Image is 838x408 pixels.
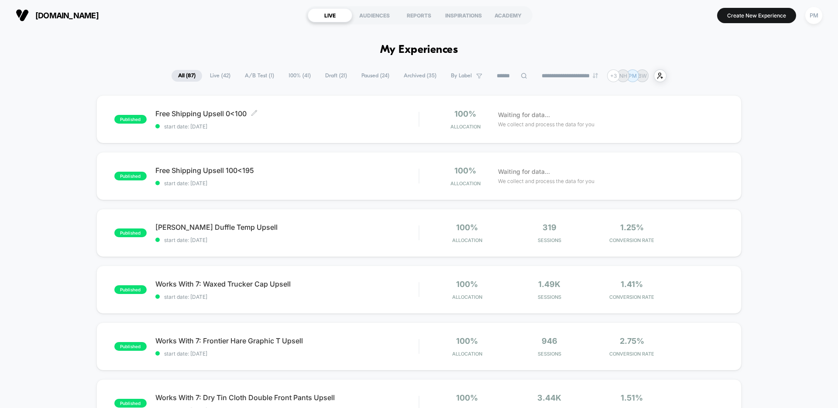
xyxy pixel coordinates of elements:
button: PM [803,7,825,24]
span: Works With 7: Waxed Trucker Cap Upsell [155,280,419,288]
span: We collect and process the data for you [498,120,594,128]
span: 946 [542,336,557,346]
span: Archived ( 35 ) [397,70,443,82]
span: Allocation [452,351,482,357]
span: start date: [DATE] [155,350,419,357]
span: A/B Test ( 1 ) [238,70,281,82]
span: CONVERSION RATE [593,237,671,243]
span: CONVERSION RATE [593,294,671,300]
span: 1.49k [538,280,560,289]
span: 100% [456,223,478,232]
div: PM [805,7,822,24]
span: published [114,399,147,408]
span: 100% [456,336,478,346]
span: 100% [454,109,476,118]
span: CONVERSION RATE [593,351,671,357]
span: Draft ( 21 ) [319,70,354,82]
span: 2.75% [620,336,644,346]
span: Allocation [452,294,482,300]
span: 319 [543,223,556,232]
div: ACADEMY [486,8,530,22]
div: AUDIENCES [352,8,397,22]
span: We collect and process the data for you [498,177,594,185]
span: Sessions [511,351,589,357]
span: 100% ( 41 ) [282,70,317,82]
span: Live ( 42 ) [203,70,237,82]
span: published [114,172,147,180]
span: Waiting for data... [498,167,550,176]
p: PM [628,73,637,79]
span: published [114,115,147,124]
span: Free Shipping Upsell 0<100 [155,109,419,118]
span: start date: [DATE] [155,237,419,243]
span: 100% [456,393,478,402]
button: Create New Experience [717,8,796,23]
span: Allocation [450,124,481,130]
span: All ( 87 ) [172,70,202,82]
button: [DOMAIN_NAME] [13,8,101,22]
span: By Label [451,73,472,79]
div: REPORTS [397,8,441,22]
span: 3.44k [537,393,561,402]
span: 100% [456,280,478,289]
span: 1.41% [621,280,643,289]
span: published [114,285,147,294]
h1: My Experiences [380,44,458,56]
div: LIVE [308,8,352,22]
span: start date: [DATE] [155,294,419,300]
p: NH [619,73,627,79]
span: Sessions [511,237,589,243]
img: end [593,73,598,78]
div: + 3 [607,69,620,82]
span: 1.51% [621,393,643,402]
span: 100% [454,166,476,175]
span: 1.25% [620,223,644,232]
span: Waiting for data... [498,110,550,120]
p: BW [638,73,647,79]
span: Sessions [511,294,589,300]
span: Works With 7: Frontier Hare Graphic T Upsell [155,336,419,345]
img: Visually logo [16,9,29,22]
span: Allocation [450,180,481,187]
span: published [114,228,147,237]
span: Paused ( 24 ) [355,70,396,82]
span: [PERSON_NAME] Duffle Temp Upsell [155,223,419,232]
span: Allocation [452,237,482,243]
span: published [114,342,147,351]
span: Works With 7: Dry Tin Cloth Double Front Pants Upsell [155,393,419,402]
span: Free Shipping Upsell 100<195 [155,166,419,175]
div: INSPIRATIONS [441,8,486,22]
span: start date: [DATE] [155,123,419,130]
span: [DOMAIN_NAME] [35,11,99,20]
span: start date: [DATE] [155,180,419,187]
